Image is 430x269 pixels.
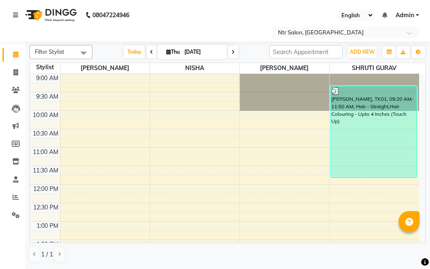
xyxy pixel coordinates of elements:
button: ADD NEW [348,46,377,58]
div: 1:00 PM [35,222,60,230]
span: Admin [396,11,414,20]
b: 08047224946 [92,3,129,27]
span: Filter Stylist [35,48,64,55]
span: ADD NEW [350,49,375,55]
div: 1:30 PM [35,240,60,249]
iframe: chat widget [395,235,422,261]
div: [PERSON_NAME], TK01, 09:20 AM-11:50 AM, Hair - Straight,Hair Colouring - Upto 4 Inches (Touch Up) [331,86,417,178]
div: Stylist [30,63,60,72]
span: Thu [164,49,182,55]
span: 1 / 1 [41,250,53,259]
div: 12:30 PM [31,203,60,212]
span: Today [124,45,145,58]
div: 11:00 AM [31,148,60,157]
input: 2025-10-02 [182,46,224,58]
span: [PERSON_NAME] [240,63,329,73]
span: SHRUTI GURAV [330,63,419,73]
div: 9:00 AM [34,74,60,83]
div: 12:00 PM [31,185,60,193]
div: 10:00 AM [31,111,60,120]
span: NISHA [150,63,239,73]
span: [PERSON_NAME] [60,63,150,73]
div: 11:30 AM [31,166,60,175]
img: logo [21,3,79,27]
input: Search Appointment [269,45,343,58]
div: 10:30 AM [31,129,60,138]
div: 9:30 AM [34,92,60,101]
